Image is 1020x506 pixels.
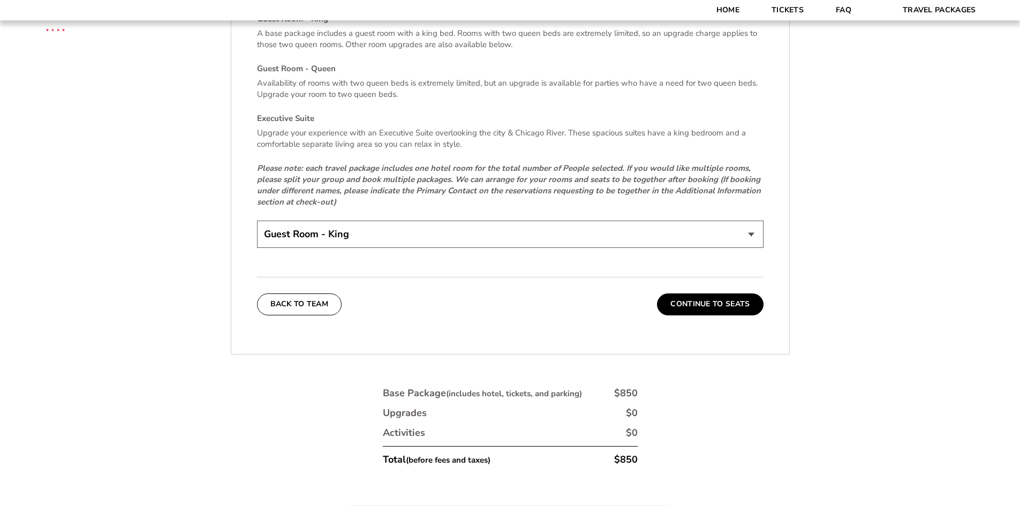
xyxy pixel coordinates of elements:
[257,28,764,50] p: A base package includes a guest room with a king bed. Rooms with two queen beds are extremely lim...
[257,127,764,150] p: Upgrade your experience with an Executive Suite overlooking the city & Chicago River. These spaci...
[614,453,638,466] div: $850
[383,406,427,420] div: Upgrades
[406,455,490,465] small: (before fees and taxes)
[657,293,763,315] button: Continue To Seats
[257,163,761,207] em: Please note: each travel package includes one hotel room for the total number of People selected....
[383,453,490,466] div: Total
[257,78,764,100] p: Availability of rooms with two queen beds is extremely limited, but an upgrade is available for p...
[257,63,764,74] h4: Guest Room - Queen
[383,426,425,440] div: Activities
[257,113,764,124] h4: Executive Suite
[626,406,638,420] div: $0
[383,387,582,400] div: Base Package
[614,387,638,400] div: $850
[626,426,638,440] div: $0
[32,5,79,52] img: CBS Sports Thanksgiving Classic
[257,293,342,315] button: Back To Team
[446,388,582,399] small: (includes hotel, tickets, and parking)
